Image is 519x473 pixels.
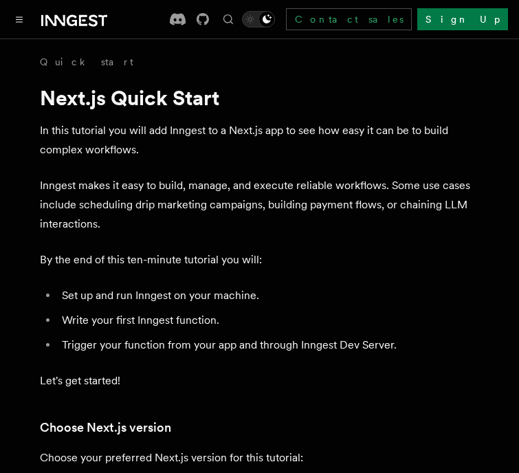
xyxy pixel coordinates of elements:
[58,335,480,355] li: Trigger your function from your app and through Inngest Dev Server.
[40,121,480,159] p: In this tutorial you will add Inngest to a Next.js app to see how easy it can be to build complex...
[40,176,480,234] p: Inngest makes it easy to build, manage, and execute reliable workflows. Some use cases include sc...
[40,418,171,437] a: Choose Next.js version
[40,371,480,390] p: Let's get started!
[40,250,480,269] p: By the end of this ten-minute tutorial you will:
[286,8,412,30] a: Contact sales
[417,8,508,30] a: Sign Up
[40,55,133,69] a: Quick start
[58,311,480,330] li: Write your first Inngest function.
[242,11,275,27] button: Toggle dark mode
[40,448,480,467] p: Choose your preferred Next.js version for this tutorial:
[11,11,27,27] button: Toggle navigation
[40,85,480,110] h1: Next.js Quick Start
[220,11,236,27] button: Find something...
[58,286,480,305] li: Set up and run Inngest on your machine.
